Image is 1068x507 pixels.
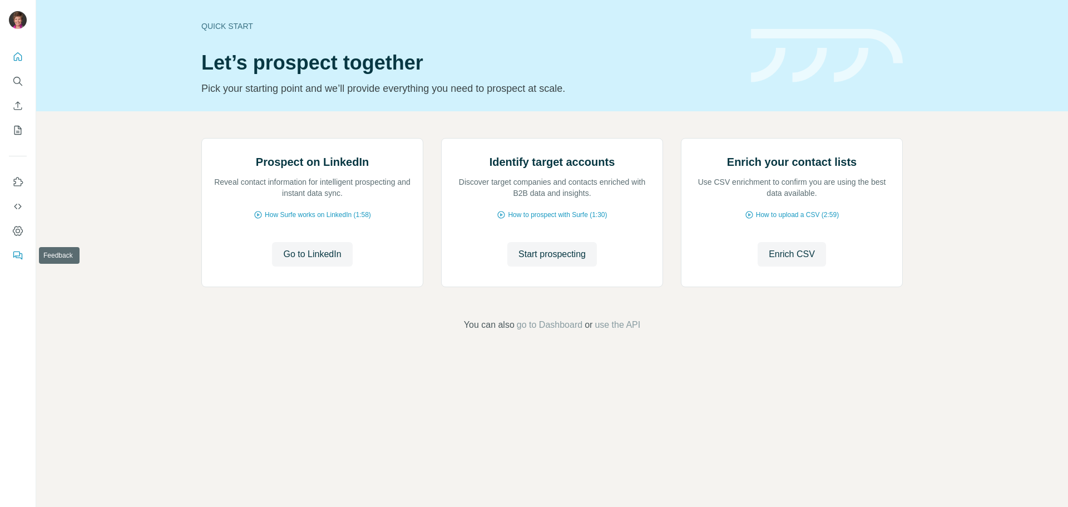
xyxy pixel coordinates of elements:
[585,318,592,332] span: or
[265,210,371,220] span: How Surfe works on LinkedIn (1:58)
[507,242,597,267] button: Start prospecting
[9,196,27,216] button: Use Surfe API
[201,52,738,74] h1: Let’s prospect together
[9,172,27,192] button: Use Surfe on LinkedIn
[213,176,412,199] p: Reveal contact information for intelligent prospecting and instant data sync.
[595,318,640,332] button: use the API
[201,81,738,96] p: Pick your starting point and we’ll provide everything you need to prospect at scale.
[518,248,586,261] span: Start prospecting
[769,248,815,261] span: Enrich CSV
[272,242,352,267] button: Go to LinkedIn
[489,154,615,170] h2: Identify target accounts
[256,154,369,170] h2: Prospect on LinkedIn
[283,248,341,261] span: Go to LinkedIn
[9,71,27,91] button: Search
[517,318,582,332] button: go to Dashboard
[464,318,515,332] span: You can also
[9,120,27,140] button: My lists
[201,21,738,32] div: Quick start
[727,154,857,170] h2: Enrich your contact lists
[9,221,27,241] button: Dashboard
[9,47,27,67] button: Quick start
[758,242,826,267] button: Enrich CSV
[756,210,839,220] span: How to upload a CSV (2:59)
[453,176,651,199] p: Discover target companies and contacts enriched with B2B data and insights.
[9,245,27,265] button: Feedback
[508,210,607,220] span: How to prospect with Surfe (1:30)
[9,11,27,29] img: Avatar
[751,29,903,83] img: banner
[9,96,27,116] button: Enrich CSV
[693,176,891,199] p: Use CSV enrichment to confirm you are using the best data available.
